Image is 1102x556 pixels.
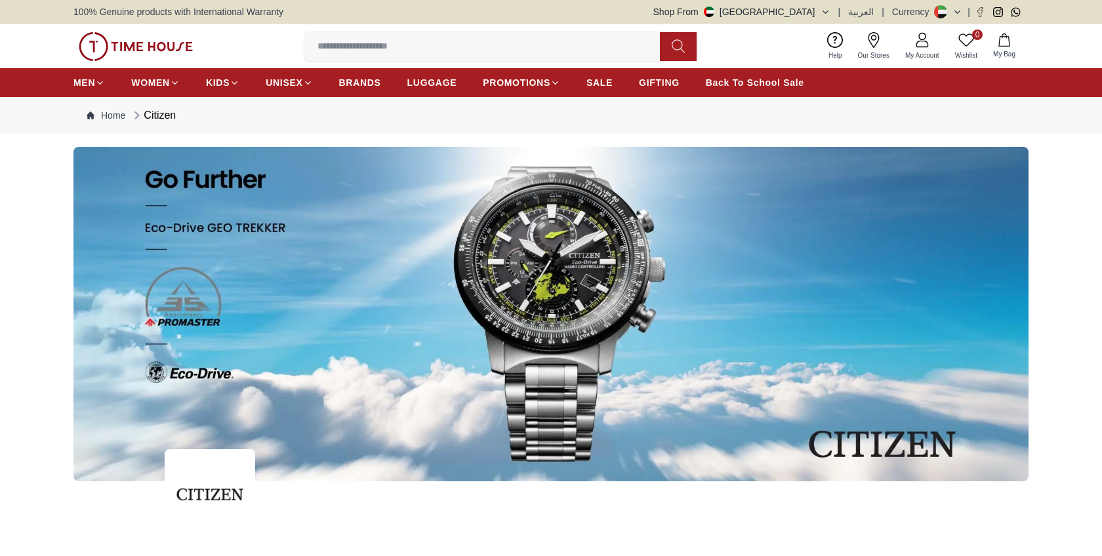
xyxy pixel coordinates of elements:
a: UNISEX [266,71,312,94]
span: My Account [900,50,945,60]
span: SALE [586,76,613,89]
span: | [968,5,970,18]
img: United Arab Emirates [704,7,714,17]
a: Back To School Sale [706,71,804,94]
a: Our Stores [850,30,897,63]
span: Help [823,50,847,60]
span: Back To School Sale [706,76,804,89]
div: Citizen [131,108,176,123]
a: PROMOTIONS [483,71,560,94]
a: GIFTING [639,71,680,94]
span: 0 [972,30,983,40]
a: WOMEN [131,71,180,94]
img: ... [73,147,1029,481]
img: ... [79,32,193,61]
span: KIDS [206,76,230,89]
a: 0Wishlist [947,30,985,63]
span: PROMOTIONS [483,76,550,89]
a: SALE [586,71,613,94]
button: العربية [848,5,874,18]
span: MEN [73,76,95,89]
span: WOMEN [131,76,170,89]
span: | [838,5,841,18]
a: Whatsapp [1011,7,1021,17]
span: 100% Genuine products with International Warranty [73,5,283,18]
img: ... [165,449,255,540]
a: LUGGAGE [407,71,457,94]
a: BRANDS [339,71,381,94]
span: LUGGAGE [407,76,457,89]
button: My Bag [985,31,1023,62]
a: Home [87,109,125,122]
span: Wishlist [950,50,983,60]
button: Shop From[GEOGRAPHIC_DATA] [653,5,830,18]
span: GIFTING [639,76,680,89]
span: BRANDS [339,76,381,89]
span: My Bag [988,49,1021,59]
a: Instagram [993,7,1003,17]
span: UNISEX [266,76,302,89]
nav: Breadcrumb [73,97,1029,134]
a: KIDS [206,71,239,94]
span: Our Stores [853,50,895,60]
a: Help [821,30,850,63]
a: MEN [73,71,105,94]
span: | [882,5,884,18]
div: Currency [892,5,935,18]
a: Facebook [975,7,985,17]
